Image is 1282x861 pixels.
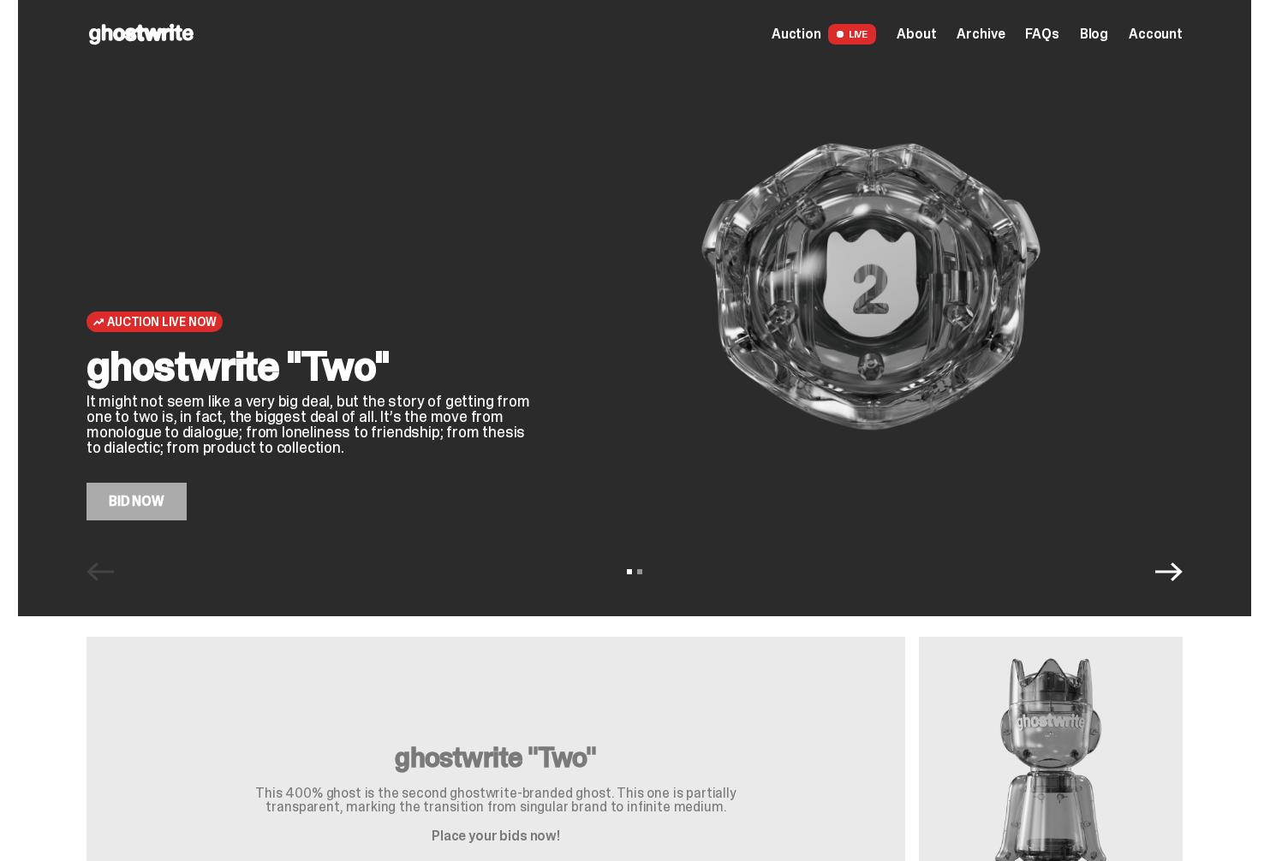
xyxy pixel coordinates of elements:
[222,744,770,771] h3: ghostwrite "Two"
[86,346,532,387] h2: ghostwrite "Two"
[86,483,187,520] a: Bid Now
[772,24,876,45] a: Auction LIVE
[772,27,821,41] span: Auction
[1025,27,1058,41] a: FAQs
[222,829,770,843] p: Place your bids now!
[637,569,642,574] button: View slide 2
[627,569,632,574] button: View slide 1
[1080,27,1108,41] a: Blog
[107,315,216,329] span: Auction Live Now
[1129,27,1183,41] a: Account
[222,787,770,814] p: This 400% ghost is the second ghostwrite-branded ghost. This one is partially transparent, markin...
[897,27,936,41] a: About
[86,394,532,455] p: It might not seem like a very big deal, but the story of getting from one to two is, in fact, the...
[828,24,877,45] span: LIVE
[957,27,1005,41] a: Archive
[1155,558,1183,585] button: Next
[559,53,1183,520] img: ghostwrite "Two"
